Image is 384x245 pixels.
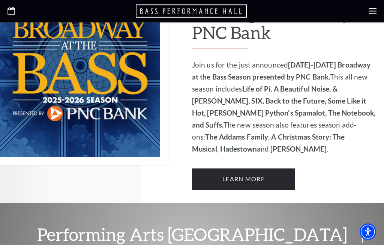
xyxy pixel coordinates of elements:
span: Performing Arts [GEOGRAPHIC_DATA] [22,226,363,243]
a: Open this option [7,7,15,16]
strong: Life of Pi, A Beautiful Noise, & [PERSON_NAME], SIX, Back to the Future, Some Like it Hot, [PERSO... [192,85,375,129]
div: Accessibility Menu [360,224,376,240]
strong: The Addams Family [205,133,268,141]
a: Open this option [136,4,248,19]
a: Learn More 2025-2026 Broadway at the Bass Season presented by PNC Bank [192,169,295,190]
strong: [PERSON_NAME] [270,145,327,153]
p: Join us for the just announced This all new season includes The new season also features season a... [192,59,376,155]
strong: Hadestown [220,145,257,153]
